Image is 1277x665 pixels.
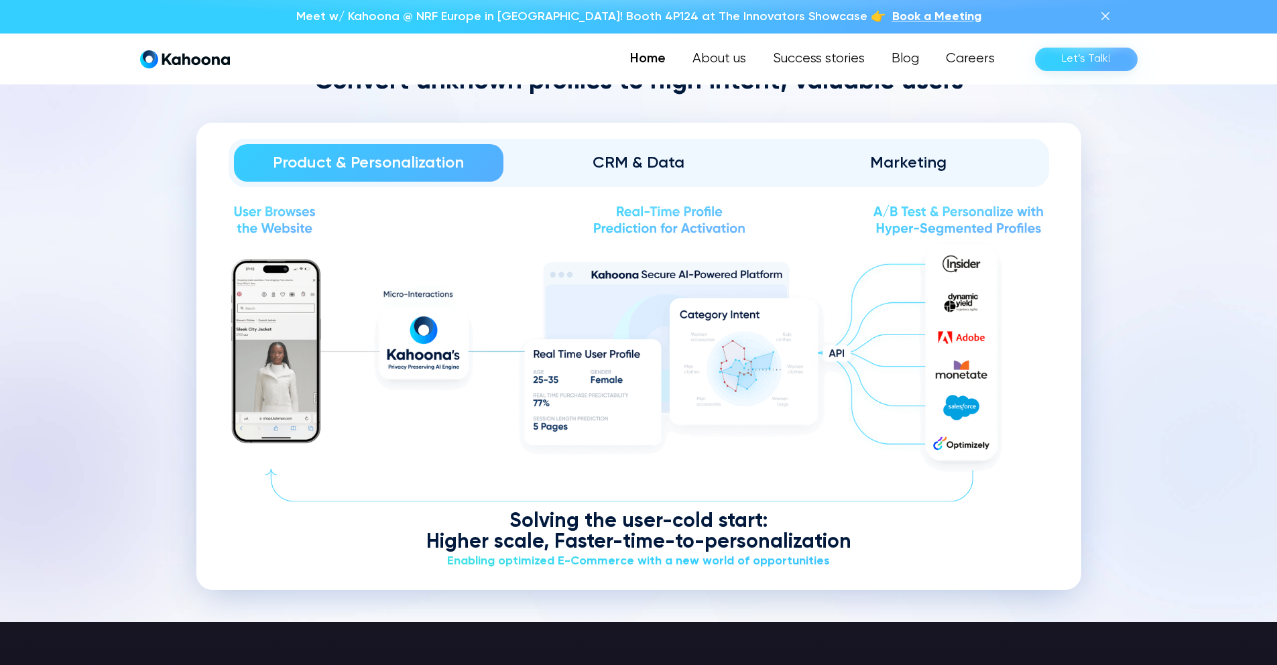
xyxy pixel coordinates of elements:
a: Let’s Talk! [1035,48,1138,71]
div: CRM & Data [522,152,755,174]
div: Solving the user-cold start: Higher scale, Faster-time-to-personalization [229,511,1049,553]
a: Success stories [759,46,878,72]
a: Blog [878,46,932,72]
a: home [140,50,230,69]
p: Meet w/ Kahoona @ NRF Europe in [GEOGRAPHIC_DATA]! Booth 4P124 at The Innovators Showcase 👉 [296,8,886,25]
div: Enabling optimized E-Commerce with a new world of opportunities [229,553,1049,570]
a: About us [679,46,759,72]
a: Careers [932,46,1008,72]
div: Let’s Talk! [1062,48,1111,70]
a: Book a Meeting [892,8,981,25]
div: Product & Personalization [253,152,485,174]
span: Book a Meeting [892,11,981,23]
a: Home [617,46,679,72]
div: Marketing [792,152,1025,174]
